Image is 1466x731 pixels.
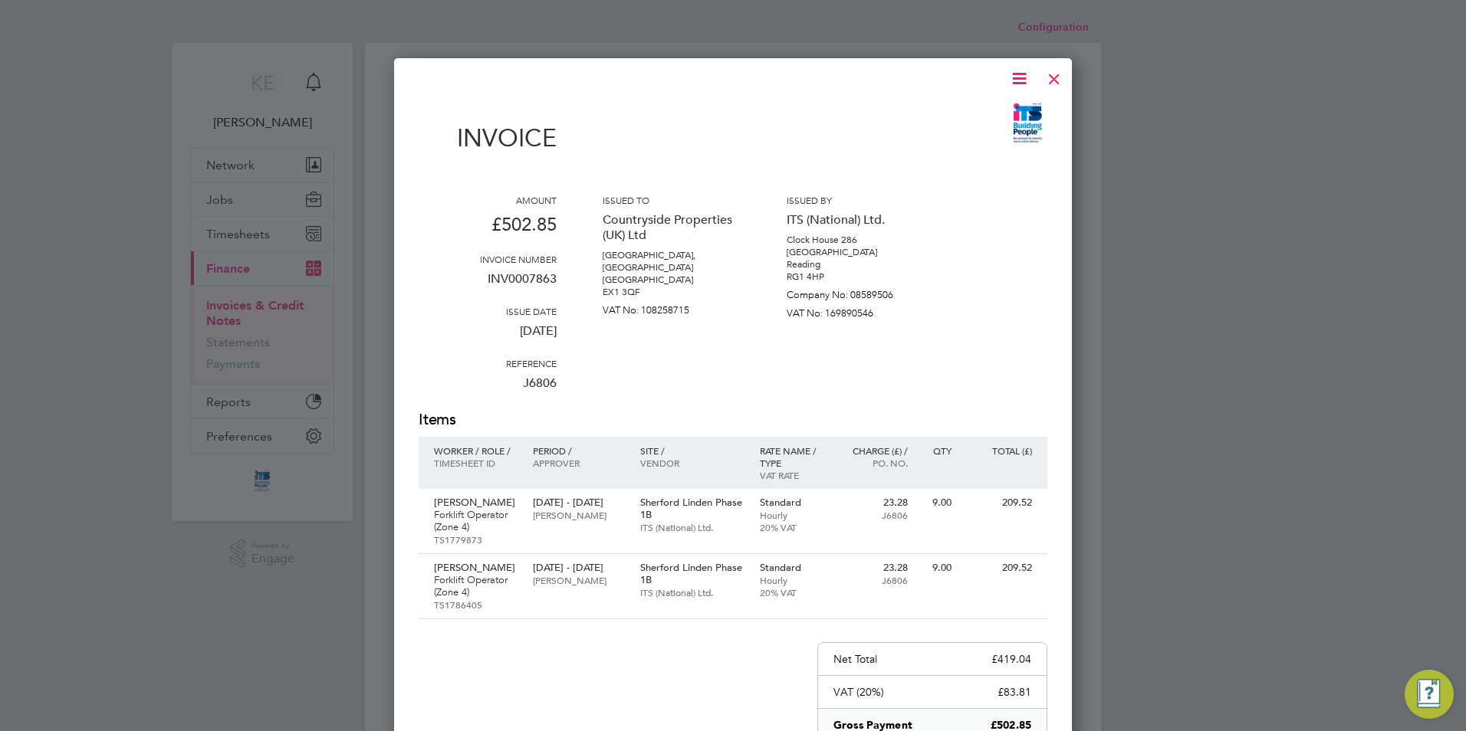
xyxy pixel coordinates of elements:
p: Hourly [760,574,827,586]
p: 209.52 [967,497,1032,509]
p: [PERSON_NAME] [434,497,518,509]
p: 23.28 [841,562,908,574]
p: Reading [787,258,925,270]
p: Company No: 08589506 [787,283,925,301]
p: Forklift Operator (Zone 4) [434,509,518,533]
p: Countryside Properties (UK) Ltd [603,206,741,249]
p: [DATE] [419,317,557,357]
p: VAT No: 169890546 [787,301,925,320]
p: Po. No. [841,457,908,469]
h3: Invoice number [419,253,557,265]
p: [PERSON_NAME] [533,574,624,586]
p: Worker / Role / [434,444,518,457]
p: ITS (National) Ltd. [640,586,745,598]
p: Total (£) [967,444,1032,457]
p: Site / [640,444,745,457]
p: Vendor [640,457,745,469]
p: TS1779873 [434,533,518,546]
p: £502.85 [419,206,557,253]
p: Approver [533,457,624,469]
p: 20% VAT [760,521,827,533]
p: INV0007863 [419,265,557,305]
p: £83.81 [998,685,1031,699]
p: [GEOGRAPHIC_DATA], [GEOGRAPHIC_DATA] [603,249,741,274]
p: J6806 [841,574,908,586]
p: Standard [760,497,827,509]
p: VAT (20%) [833,685,884,699]
p: Charge (£) / [841,444,908,457]
p: £419.04 [991,652,1031,666]
p: VAT rate [760,469,827,481]
p: 23.28 [841,497,908,509]
h2: Items [419,409,1047,431]
p: [DATE] - [DATE] [533,497,624,509]
p: [GEOGRAPHIC_DATA] [603,274,741,286]
button: Engage Resource Center [1405,670,1454,719]
h3: Issued by [787,194,925,206]
p: [GEOGRAPHIC_DATA] [787,246,925,258]
p: RG1 4HP [787,270,925,283]
p: J6806 [841,509,908,521]
img: itsconstruction-logo-remittance.png [1007,100,1047,146]
h1: Invoice [419,123,557,152]
p: Sherford Linden Phase 1B [640,497,745,521]
p: Clock House 286 [787,234,925,246]
h3: Amount [419,194,557,206]
h3: Reference [419,357,557,369]
p: 9.00 [923,497,952,509]
p: Sherford Linden Phase 1B [640,562,745,586]
p: Rate name / type [760,444,827,469]
p: 209.52 [967,562,1032,574]
p: 20% VAT [760,586,827,598]
p: ITS (National) Ltd. [640,521,745,533]
p: TS1786405 [434,598,518,611]
p: EX1 3QF [603,286,741,298]
p: J6806 [419,369,557,409]
h3: Issue date [419,305,557,317]
h3: Issued to [603,194,741,206]
p: ITS (National) Ltd. [787,206,925,234]
p: Forklift Operator (Zone 4) [434,574,518,598]
p: VAT No: 108258715 [603,298,741,316]
p: [PERSON_NAME] [533,509,624,521]
p: QTY [923,444,952,457]
p: 9.00 [923,562,952,574]
p: Period / [533,444,624,457]
p: Net Total [833,652,877,666]
p: [PERSON_NAME] [434,562,518,574]
p: Standard [760,562,827,574]
p: Hourly [760,509,827,521]
p: [DATE] - [DATE] [533,562,624,574]
p: Timesheet ID [434,457,518,469]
